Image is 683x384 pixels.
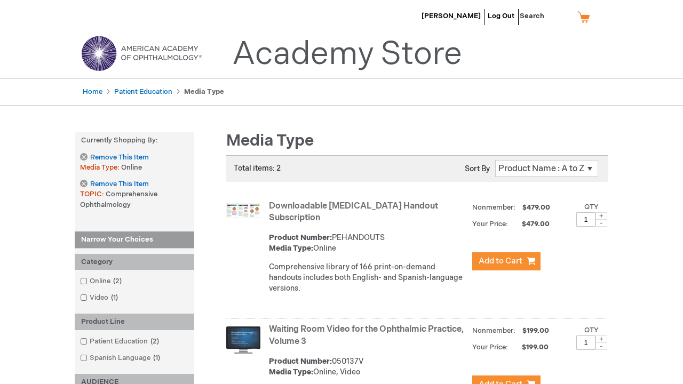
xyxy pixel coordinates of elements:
[269,324,464,347] a: Waiting Room Video for the Ophthalmic Practice, Volume 3
[269,244,313,253] strong: Media Type:
[77,293,122,303] a: Video1
[269,201,438,223] a: Downloadable [MEDICAL_DATA] Handout Subscription
[90,179,149,189] span: Remove This Item
[148,337,162,346] span: 2
[80,180,148,189] a: Remove This Item
[108,293,121,302] span: 1
[232,35,462,74] a: Academy Store
[520,5,560,27] span: Search
[226,326,260,354] img: Waiting Room Video for the Ophthalmic Practice, Volume 3
[269,233,332,242] strong: Product Number:
[472,252,541,270] button: Add to Cart
[75,314,194,330] div: Product Line
[184,87,224,96] strong: Media Type
[510,343,550,351] span: $199.00
[472,220,508,228] strong: Your Price:
[226,131,314,150] span: Media Type
[77,353,164,363] a: Spanish Language1
[77,276,126,286] a: Online2
[80,190,106,198] span: TOPIC
[226,203,260,218] img: Downloadable Patient Education Handout Subscription
[110,277,124,285] span: 2
[80,153,148,162] a: Remove This Item
[521,326,551,335] span: $199.00
[83,87,102,96] a: Home
[80,190,157,209] span: Comprehensive Ophthalmology
[75,254,194,270] div: Category
[80,163,121,172] span: Media Type
[584,203,599,211] label: Qty
[472,324,515,338] strong: Nonmember:
[472,201,515,214] strong: Nonmember:
[150,354,163,362] span: 1
[269,356,467,378] div: 050137V Online, Video
[479,256,522,266] span: Add to Cart
[488,12,514,20] a: Log Out
[121,163,142,172] span: Online
[422,12,481,20] a: [PERSON_NAME]
[521,203,552,212] span: $479.00
[234,164,281,173] span: Total items: 2
[510,220,551,228] span: $479.00
[77,337,163,347] a: Patient Education2
[472,343,508,351] strong: Your Price:
[576,212,595,227] input: Qty
[576,335,595,350] input: Qty
[465,164,490,173] label: Sort By
[584,326,599,334] label: Qty
[269,357,332,366] strong: Product Number:
[269,262,467,294] div: Comprehensive library of 166 print-on-demand handouts includes both English- and Spanish-language...
[90,153,149,163] span: Remove This Item
[114,87,172,96] a: Patient Education
[269,367,313,377] strong: Media Type:
[269,233,467,254] div: PEHANDOUTS Online
[75,231,194,249] strong: Narrow Your Choices
[75,132,194,149] strong: Currently Shopping by:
